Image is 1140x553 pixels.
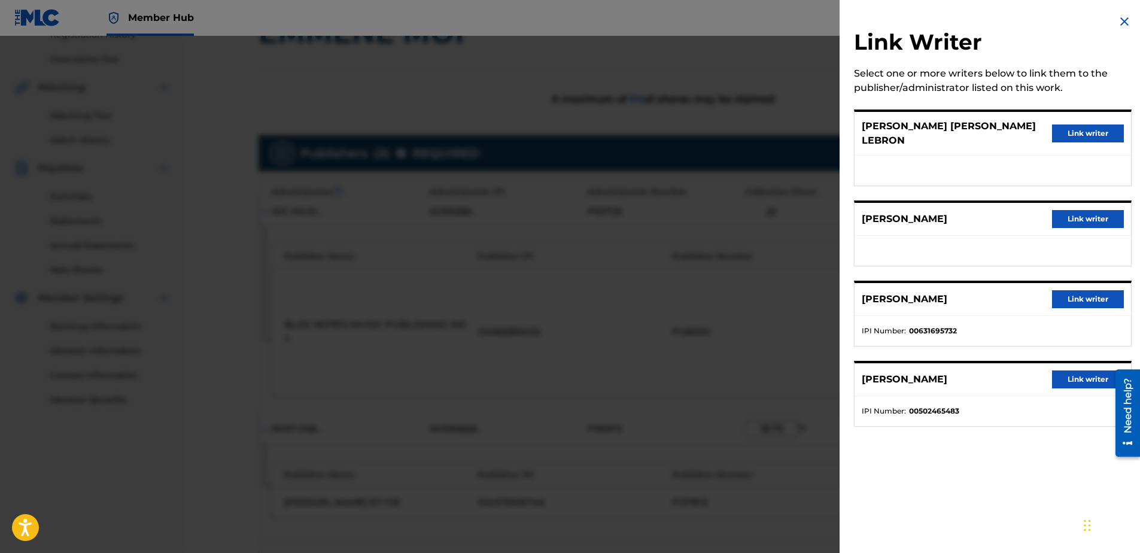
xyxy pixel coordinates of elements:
img: MLC Logo [14,9,60,26]
button: Link writer [1052,210,1124,228]
iframe: Resource Center [1106,365,1140,461]
button: Link writer [1052,290,1124,308]
span: Member Hub [128,11,194,25]
p: [PERSON_NAME] [862,372,947,387]
p: [PERSON_NAME] [PERSON_NAME] LEBRON [862,119,1052,148]
div: Select one or more writers below to link them to the publisher/administrator listed on this work. [854,66,1132,95]
h2: Link Writer [854,29,1132,59]
span: IPI Number : [862,326,906,336]
button: Link writer [1052,124,1124,142]
strong: 00631695732 [909,326,957,336]
button: Link writer [1052,370,1124,388]
span: IPI Number : [862,406,906,417]
p: [PERSON_NAME] [862,212,947,226]
iframe: Chat Widget [1080,496,1140,553]
div: Glisser [1084,508,1091,543]
p: [PERSON_NAME] [862,292,947,306]
strong: 00502465483 [909,406,959,417]
div: Widget de chat [1080,496,1140,553]
img: Top Rightsholder [107,11,121,25]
